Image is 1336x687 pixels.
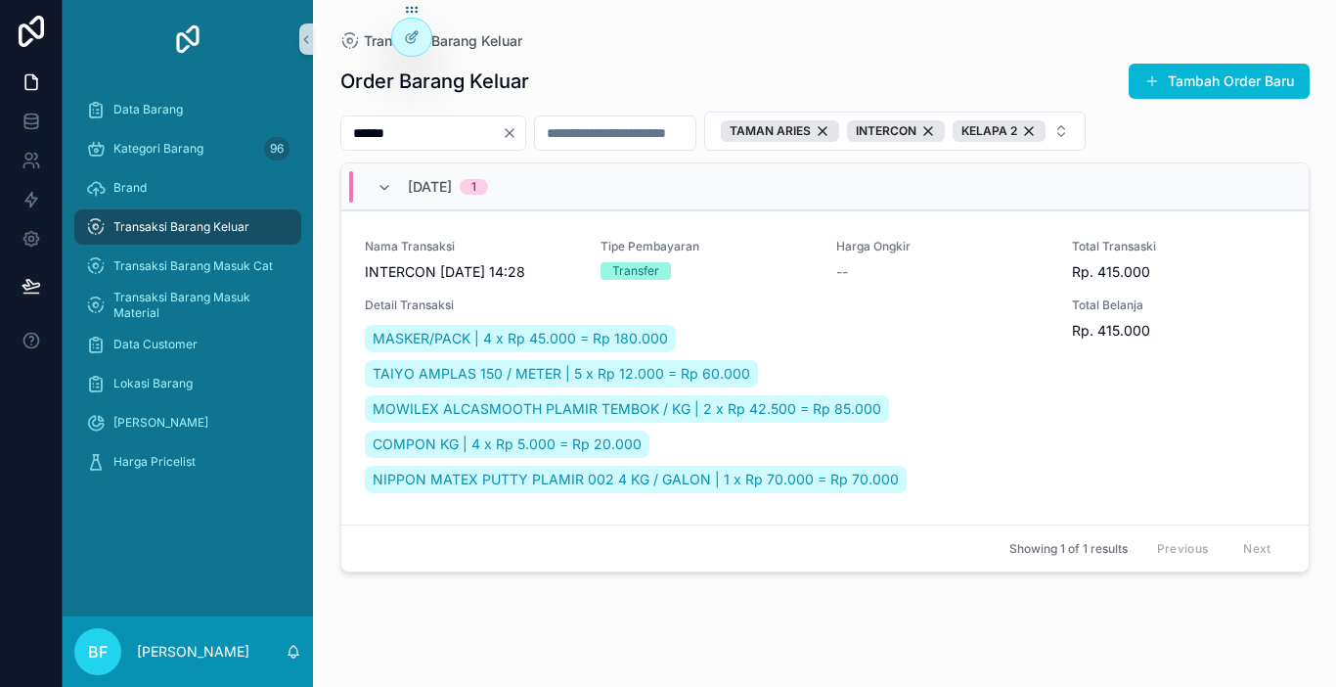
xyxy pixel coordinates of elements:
[847,120,945,142] button: Unselect 844
[74,92,301,127] a: Data Barang
[373,364,750,384] span: TAIYO AMPLAS 150 / METER | 5 x Rp 12.000 = Rp 60.000
[113,258,273,274] span: Transaksi Barang Masuk Cat
[1129,64,1310,99] button: Tambah Order Baru
[74,366,301,401] a: Lokasi Barang
[365,325,676,352] a: MASKER/PACK | 4 x Rp 45.000 = Rp 180.000
[137,642,249,662] p: [PERSON_NAME]
[373,435,642,454] span: COMPON KG | 4 x Rp 5.000 = Rp 20.000
[172,23,203,55] img: App logo
[365,360,758,388] a: TAIYO AMPLAS 150 / METER | 5 x Rp 12.000 = Rp 60.000
[365,431,649,458] a: COMPON KG | 4 x Rp 5.000 = Rp 20.000
[365,395,889,423] a: MOWILEX ALCASMOOTH PLAMIR TEMBOK / KG | 2 x Rp 42.500 = Rp 85.000
[365,298,1049,313] span: Detail Transaksi
[63,78,313,505] div: scrollable content
[953,120,1046,142] button: Unselect 820
[113,454,196,470] span: Harga Pricelist
[113,290,282,321] span: Transaksi Barang Masuk Material
[704,112,1086,151] button: Select Button
[264,137,289,160] div: 96
[113,415,208,431] span: [PERSON_NAME]
[113,180,147,196] span: Brand
[1072,321,1284,341] span: Rp. 415.000
[1072,298,1284,313] span: Total Belanja
[1072,262,1284,282] span: Rp. 415.000
[365,466,907,493] a: NIPPON MATEX PUTTY PLAMIR 002 4 KG / GALON | 1 x Rp 70.000 = Rp 70.000
[856,123,916,139] span: INTERCON
[88,640,108,664] span: BF
[373,329,668,348] span: MASKER/PACK | 4 x Rp 45.000 = Rp 180.000
[340,31,522,51] a: Transaksi Barang Keluar
[502,125,525,141] button: Clear
[364,31,522,51] span: Transaksi Barang Keluar
[113,102,183,117] span: Data Barang
[74,444,301,480] a: Harga Pricelist
[113,337,198,352] span: Data Customer
[74,405,301,440] a: [PERSON_NAME]
[74,249,301,284] a: Transaksi Barang Masuk Cat
[1072,239,1284,254] span: Total Transaski
[74,327,301,362] a: Data Customer
[74,170,301,206] a: Brand
[74,131,301,166] a: Kategori Barang96
[961,123,1017,139] span: KELAPA 2
[113,219,249,235] span: Transaksi Barang Keluar
[1009,541,1128,557] span: Showing 1 of 1 results
[373,470,899,489] span: NIPPON MATEX PUTTY PLAMIR 002 4 KG / GALON | 1 x Rp 70.000 = Rp 70.000
[836,239,1048,254] span: Harga Ongkir
[373,399,881,419] span: MOWILEX ALCASMOOTH PLAMIR TEMBOK / KG | 2 x Rp 42.500 = Rp 85.000
[113,376,193,391] span: Lokasi Barang
[113,141,203,157] span: Kategori Barang
[601,239,813,254] span: Tipe Pembayaran
[408,177,452,197] span: [DATE]
[340,68,529,95] h1: Order Barang Keluar
[74,209,301,245] a: Transaksi Barang Keluar
[365,262,577,282] span: INTERCON [DATE] 14:28
[721,120,839,142] button: Unselect 808
[365,239,577,254] span: Nama Transaksi
[836,262,848,282] span: --
[74,288,301,323] a: Transaksi Barang Masuk Material
[471,179,476,195] div: 1
[341,210,1309,525] a: Nama TransaksiINTERCON [DATE] 14:28Tipe PembayaranTransferHarga Ongkir--Total TransaskiRp. 415.00...
[612,262,659,280] div: Transfer
[730,123,811,139] span: TAMAN ARIES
